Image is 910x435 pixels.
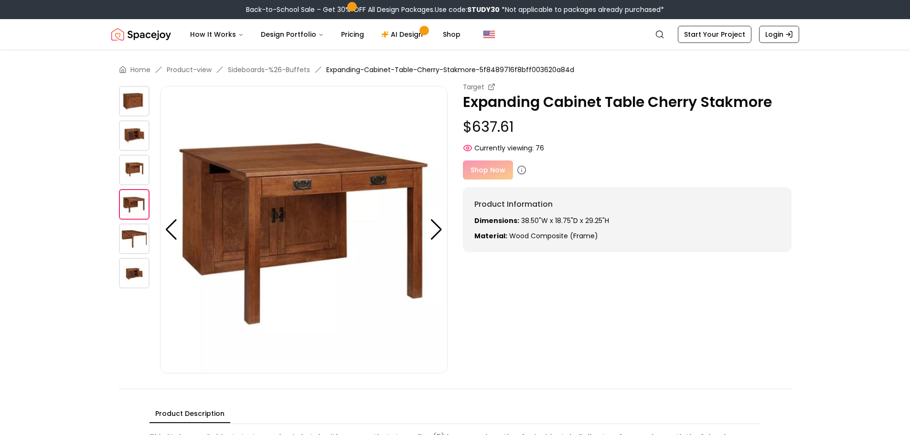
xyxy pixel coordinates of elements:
img: https://storage.googleapis.com/spacejoy-main/assets/5f8489716f8bff003620a84d/product_3_hi580bjn6969 [119,189,150,220]
p: Expanding Cabinet Table Cherry Stakmore [463,94,792,111]
nav: Global [111,19,799,50]
p: 38.50"W x 18.75"D x 29.25"H [474,216,780,225]
a: Home [130,65,150,74]
button: Design Portfolio [253,25,332,44]
div: Back-to-School Sale – Get 30% OFF All Design Packages. [246,5,664,14]
a: Start Your Project [678,26,751,43]
img: https://storage.googleapis.com/spacejoy-main/assets/5f8489716f8bff003620a84d/product_5_g3kmp20h1g3 [119,258,150,288]
img: https://storage.googleapis.com/spacejoy-main/assets/5f8489716f8bff003620a84d/product_0_hiid48jo5f1i [119,86,150,117]
p: $637.61 [463,118,792,136]
span: Use code: [435,5,500,14]
nav: Main [182,25,468,44]
img: https://storage.googleapis.com/spacejoy-main/assets/5f8489716f8bff003620a84d/product_2_fl73kfb0h6h [119,155,150,185]
img: https://storage.googleapis.com/spacejoy-main/assets/5f8489716f8bff003620a84d/product_1_m6197b4f3im7 [119,120,150,151]
span: 76 [535,143,544,153]
a: AI Design [374,25,433,44]
strong: Material: [474,231,507,241]
nav: breadcrumb [119,65,792,74]
a: Sideboards-%26-Buffets [228,65,310,74]
button: Product Description [150,405,230,423]
span: Wood Composite (Frame) [509,231,598,241]
h6: Product Information [474,199,780,210]
button: How It Works [182,25,251,44]
a: Product-view [167,65,212,74]
span: *Not applicable to packages already purchased* [500,5,664,14]
img: https://storage.googleapis.com/spacejoy-main/assets/5f8489716f8bff003620a84d/product_3_hi580bjn6969 [160,86,448,373]
img: United States [483,29,495,40]
img: https://storage.googleapis.com/spacejoy-main/assets/5f8489716f8bff003620a84d/product_4_e7gbpolloa1c [119,223,150,254]
small: Target [463,82,484,92]
span: Currently viewing: [474,143,534,153]
strong: Dimensions: [474,216,519,225]
img: Spacejoy Logo [111,25,171,44]
a: Pricing [333,25,372,44]
a: Spacejoy [111,25,171,44]
a: Login [759,26,799,43]
a: Shop [435,25,468,44]
b: STUDY30 [467,5,500,14]
span: Expanding-Cabinet-Table-Cherry-Stakmore-5f8489716f8bff003620a84d [326,65,574,74]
